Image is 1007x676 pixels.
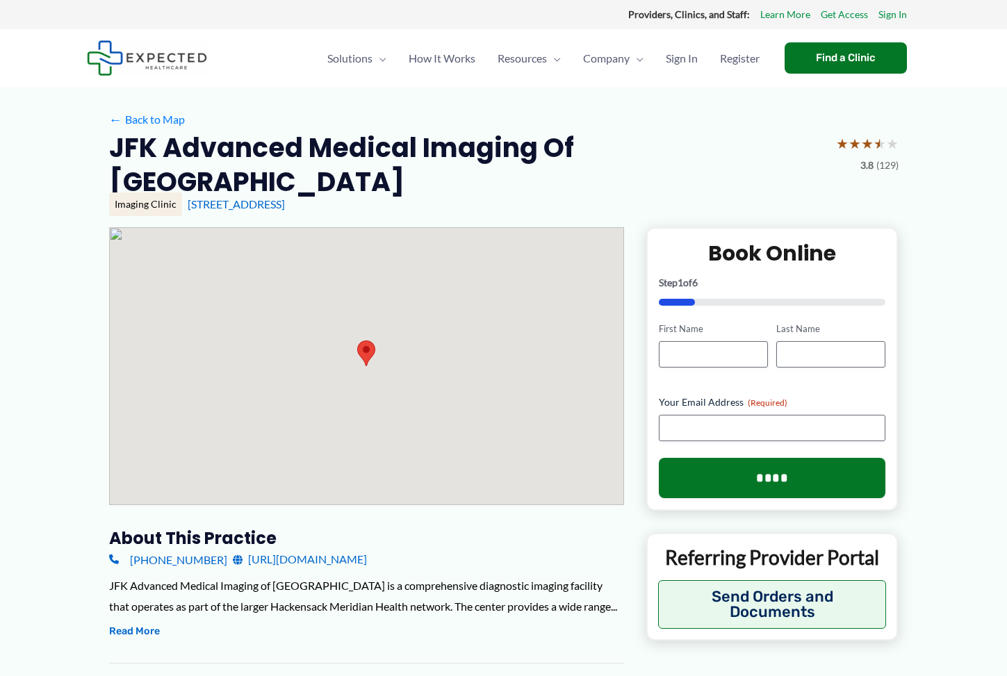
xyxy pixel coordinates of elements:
[398,34,486,83] a: How It Works
[874,131,886,156] span: ★
[658,580,887,629] button: Send Orders and Documents
[659,322,768,336] label: First Name
[109,109,185,130] a: ←Back to Map
[583,34,630,83] span: Company
[659,240,886,267] h2: Book Online
[666,34,698,83] span: Sign In
[748,397,787,408] span: (Required)
[547,34,561,83] span: Menu Toggle
[409,34,475,83] span: How It Works
[720,34,760,83] span: Register
[785,42,907,74] a: Find a Clinic
[709,34,771,83] a: Register
[109,113,122,126] span: ←
[836,131,849,156] span: ★
[109,131,825,199] h2: JFK Advanced Medical Imaging of [GEOGRAPHIC_DATA]
[860,156,874,174] span: 3.8
[658,545,887,570] p: Referring Provider Portal
[692,277,698,288] span: 6
[849,131,861,156] span: ★
[821,6,868,24] a: Get Access
[233,549,367,570] a: [URL][DOMAIN_NAME]
[876,156,899,174] span: (129)
[109,623,160,640] button: Read More
[87,40,207,76] img: Expected Healthcare Logo - side, dark font, small
[327,34,372,83] span: Solutions
[659,395,886,409] label: Your Email Address
[628,8,750,20] strong: Providers, Clinics, and Staff:
[109,575,624,616] div: JFK Advanced Medical Imaging of [GEOGRAPHIC_DATA] is a comprehensive diagnostic imaging facility ...
[659,278,886,288] p: Step of
[109,527,624,549] h3: About this practice
[760,6,810,24] a: Learn More
[372,34,386,83] span: Menu Toggle
[109,549,227,570] a: [PHONE_NUMBER]
[316,34,771,83] nav: Primary Site Navigation
[188,197,285,211] a: [STREET_ADDRESS]
[572,34,655,83] a: CompanyMenu Toggle
[498,34,547,83] span: Resources
[655,34,709,83] a: Sign In
[776,322,885,336] label: Last Name
[109,192,182,216] div: Imaging Clinic
[878,6,907,24] a: Sign In
[486,34,572,83] a: ResourcesMenu Toggle
[316,34,398,83] a: SolutionsMenu Toggle
[678,277,683,288] span: 1
[861,131,874,156] span: ★
[886,131,899,156] span: ★
[630,34,644,83] span: Menu Toggle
